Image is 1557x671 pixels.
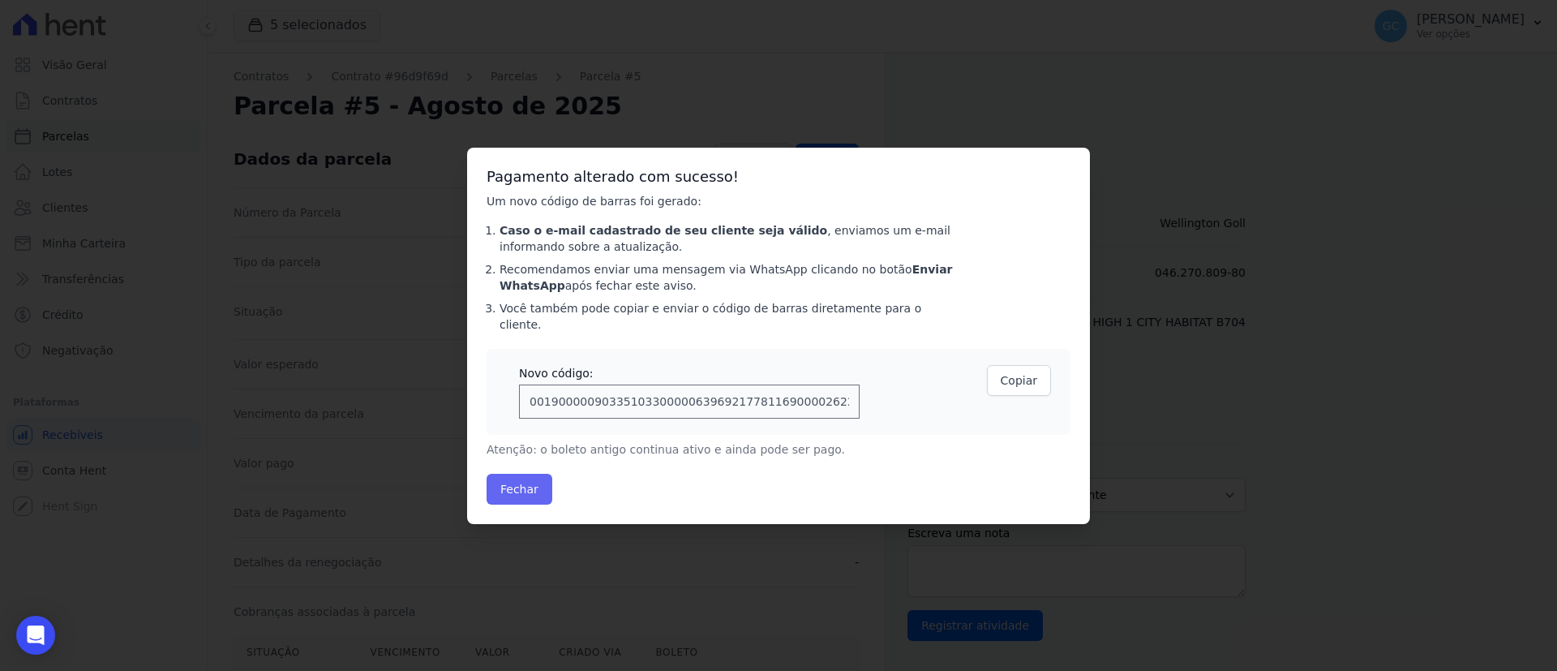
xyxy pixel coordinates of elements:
[500,224,827,237] strong: Caso o e-mail cadastrado de seu cliente seja válido
[500,263,952,292] strong: Enviar WhatsApp
[16,616,55,655] div: Open Intercom Messenger
[500,300,954,333] li: Você também pode copiar e enviar o código de barras diretamente para o cliente.
[519,385,860,419] input: 00190000090335103300000639692177811690000262267
[987,365,1051,396] button: Copiar
[500,261,954,294] li: Recomendamos enviar uma mensagem via WhatsApp clicando no botão após fechar este aviso.
[487,441,954,458] p: Atenção: o boleto antigo continua ativo e ainda pode ser pago.
[500,222,954,255] li: , enviamos um e-mail informando sobre a atualização.
[487,474,552,505] button: Fechar
[487,193,954,209] p: Um novo código de barras foi gerado:
[487,167,1070,187] h3: Pagamento alterado com sucesso!
[519,365,860,381] div: Novo código:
